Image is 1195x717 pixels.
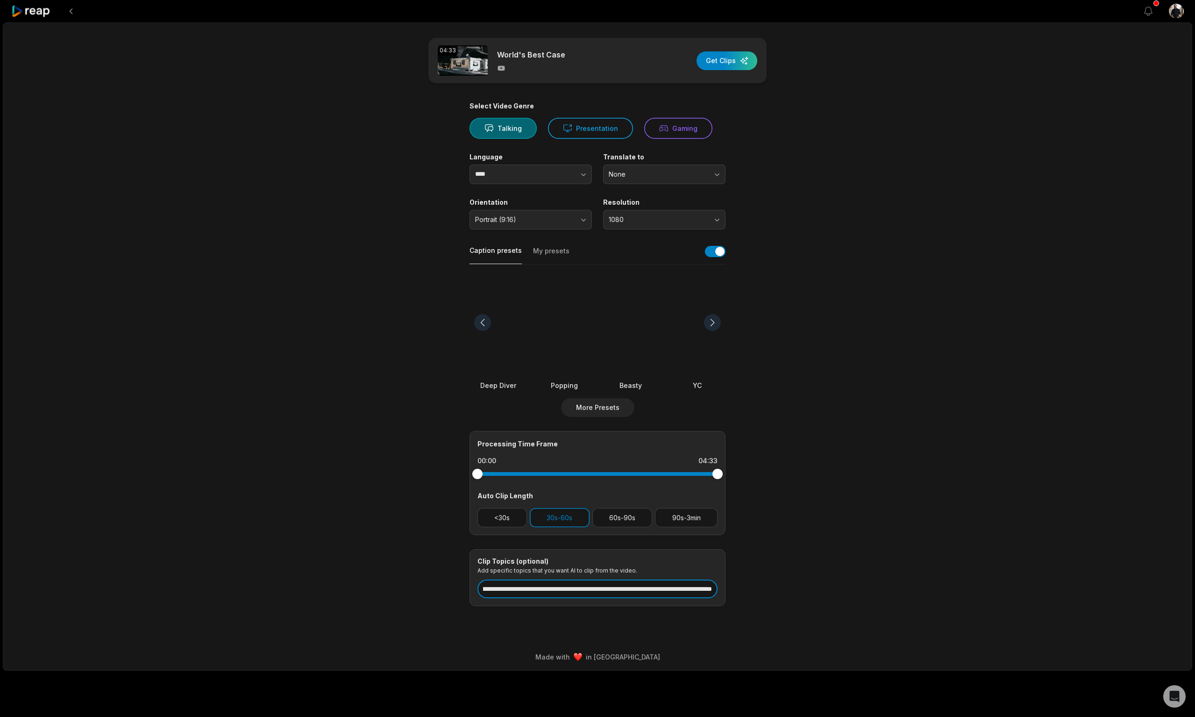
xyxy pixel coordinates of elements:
div: Auto Clip Length [477,491,718,501]
span: None [609,170,707,179]
div: Beasty [602,380,659,390]
button: Get Clips [697,51,757,70]
div: 00:00 [477,456,496,466]
div: Select Video Genre [469,102,726,110]
label: Translate to [603,153,726,161]
button: Caption presets [469,246,522,264]
label: Language [469,153,592,161]
div: Deep Diver [469,380,526,390]
button: 60s-90s [592,508,653,527]
div: Clip Topics (optional) [477,557,718,566]
label: Orientation [469,198,592,207]
button: 90s-3min [655,508,718,527]
button: 1080 [603,210,726,229]
button: 30s-60s [530,508,590,527]
button: My presets [533,246,569,264]
div: 04:33 [438,45,458,56]
img: heart emoji [574,653,582,661]
button: Presentation [548,118,633,139]
p: World's Best Case [497,49,565,60]
button: Gaming [644,118,712,139]
span: 1080 [609,215,707,224]
div: Popping [536,380,593,390]
div: Made with in [GEOGRAPHIC_DATA] [12,652,1183,662]
label: Resolution [603,198,726,207]
span: Portrait (9:16) [475,215,573,224]
button: Portrait (9:16) [469,210,592,229]
button: Talking [469,118,537,139]
div: Open Intercom Messenger [1163,685,1186,708]
button: None [603,165,726,184]
div: Processing Time Frame [477,439,718,449]
button: More Presets [561,398,634,417]
div: YC [669,380,726,390]
p: Add specific topics that you want AI to clip from the video. [477,567,718,574]
div: 04:33 [698,456,718,466]
button: <30s [477,508,527,527]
